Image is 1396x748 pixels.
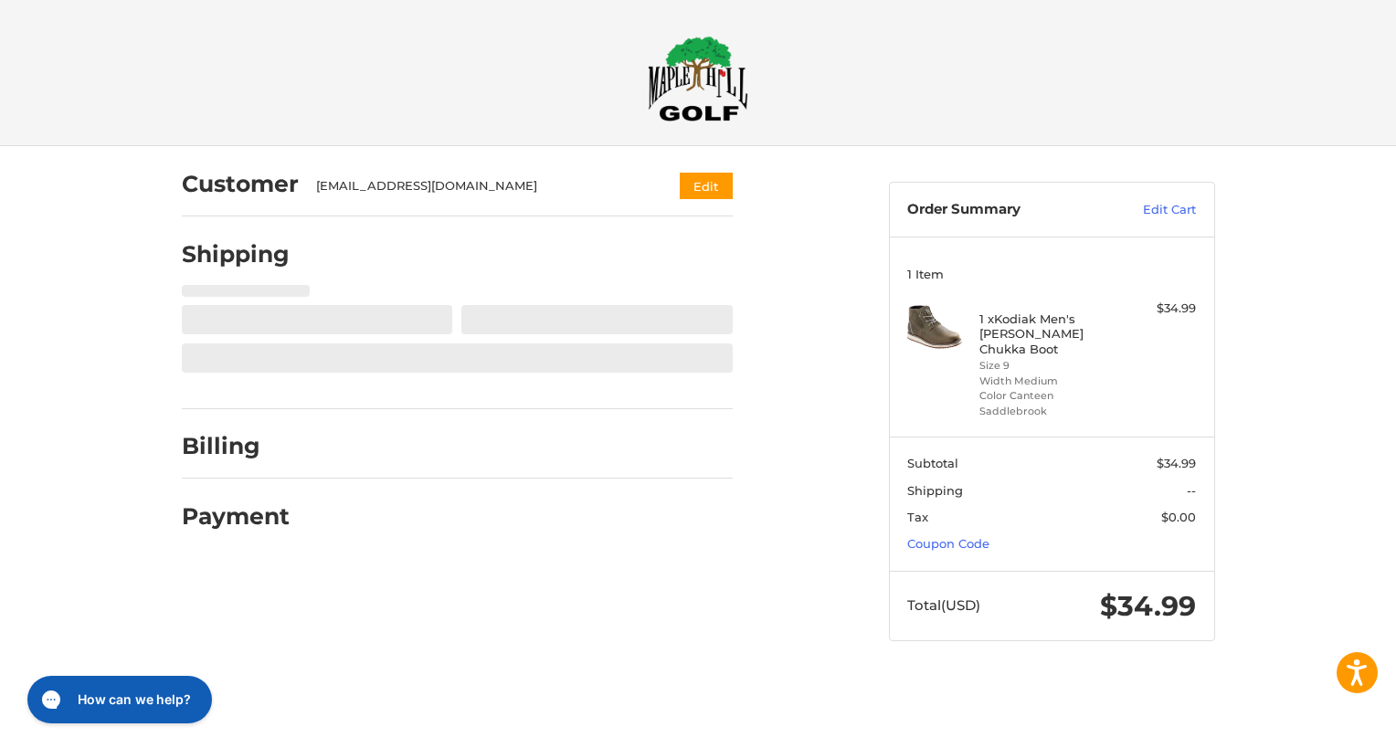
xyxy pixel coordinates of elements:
span: $0.00 [1161,510,1196,524]
button: Edit [680,173,733,199]
li: Color Canteen Saddlebrook [979,388,1119,418]
h2: Payment [182,502,290,531]
h3: Order Summary [907,201,1104,219]
li: Size 9 [979,358,1119,374]
span: Total (USD) [907,596,980,614]
span: -- [1187,483,1196,498]
h2: Billing [182,432,289,460]
a: Edit Cart [1104,201,1196,219]
li: Width Medium [979,374,1119,389]
h3: 1 Item [907,267,1196,281]
span: Subtotal [907,456,958,470]
span: $34.99 [1100,589,1196,623]
a: Coupon Code [907,536,989,551]
h2: Shipping [182,240,290,269]
div: [EMAIL_ADDRESS][DOMAIN_NAME] [316,177,644,195]
h4: 1 x Kodiak Men's [PERSON_NAME] Chukka Boot [979,311,1119,356]
span: Shipping [907,483,963,498]
div: $34.99 [1124,300,1196,318]
h2: Customer [182,170,299,198]
span: $34.99 [1157,456,1196,470]
iframe: Gorgias live chat messenger [18,669,217,730]
span: Tax [907,510,928,524]
img: Maple Hill Golf [648,36,748,121]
